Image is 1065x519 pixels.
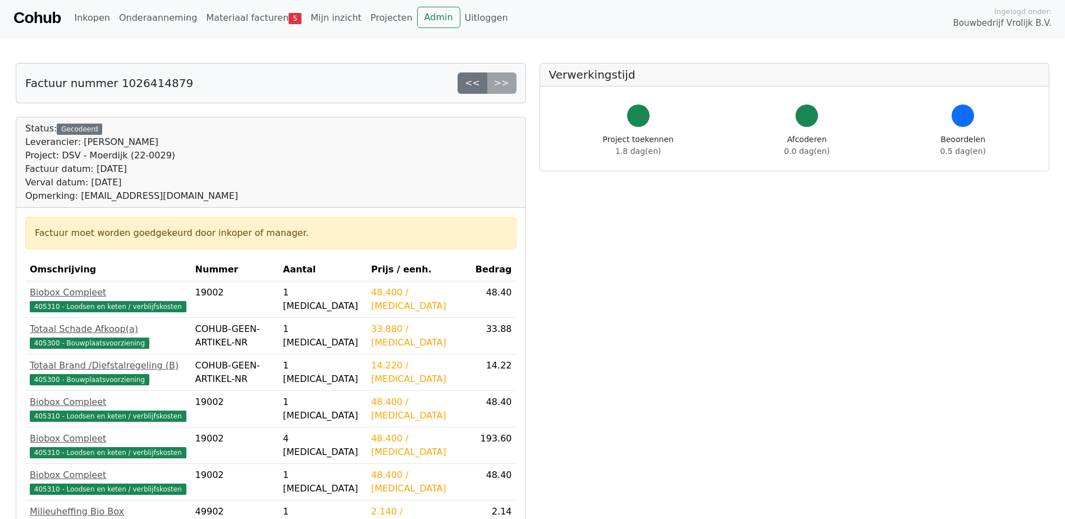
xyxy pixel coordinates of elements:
span: 0.5 dag(en) [940,147,986,156]
span: 405310 - Loodsen en keten / verblijfskosten [30,411,186,422]
th: Omschrijving [25,258,191,281]
div: 1 [MEDICAL_DATA] [283,395,362,422]
th: Prijs / eenh. [367,258,470,281]
div: Verval datum: [DATE] [25,176,238,189]
div: 48.400 / [MEDICAL_DATA] [371,432,465,459]
h5: Factuur nummer 1026414879 [25,76,193,90]
div: Opmerking: [EMAIL_ADDRESS][DOMAIN_NAME] [25,189,238,203]
div: 48.400 / [MEDICAL_DATA] [371,395,465,422]
a: Biobox Compleet405310 - Loodsen en keten / verblijfskosten [30,432,186,459]
td: 48.40 [470,464,516,500]
td: 14.22 [470,354,516,391]
div: Leverancier: [PERSON_NAME] [25,135,238,149]
div: 48.400 / [MEDICAL_DATA] [371,468,465,495]
div: Totaal Brand /Diefstalregeling (B) [30,359,186,372]
div: Biobox Compleet [30,432,186,445]
td: 48.40 [470,281,516,318]
div: Biobox Compleet [30,286,186,299]
td: 19002 [191,427,278,464]
td: 19002 [191,391,278,427]
div: 1 [MEDICAL_DATA] [283,468,362,495]
th: Bedrag [470,258,516,281]
span: 405300 - Bouwplaatsvoorziening [30,338,149,349]
td: COHUB-GEEN-ARTIKEL-NR [191,354,278,391]
td: 19002 [191,281,278,318]
div: 48.400 / [MEDICAL_DATA] [371,286,465,313]
div: 1 [MEDICAL_DATA] [283,359,362,386]
span: 405300 - Bouwplaatsvoorziening [30,374,149,385]
div: Beoordelen [940,134,986,157]
div: Totaal Schade Afkoop(a) [30,322,186,336]
span: 405310 - Loodsen en keten / verblijfskosten [30,301,186,312]
span: 0.0 dag(en) [784,147,830,156]
div: 14.220 / [MEDICAL_DATA] [371,359,465,386]
div: Factuur datum: [DATE] [25,162,238,176]
a: << [458,72,487,94]
div: 33.880 / [MEDICAL_DATA] [371,322,465,349]
div: Biobox Compleet [30,468,186,482]
div: Status: [25,122,238,203]
a: Inkopen [70,7,114,29]
h5: Verwerkingstijd [549,68,1040,81]
a: Admin [417,7,460,28]
a: Totaal Schade Afkoop(a)405300 - Bouwplaatsvoorziening [30,322,186,349]
div: Afcoderen [784,134,830,157]
a: Biobox Compleet405310 - Loodsen en keten / verblijfskosten [30,468,186,495]
a: Totaal Brand /Diefstalregeling (B)405300 - Bouwplaatsvoorziening [30,359,186,386]
div: 1 [MEDICAL_DATA] [283,286,362,313]
span: 1.8 dag(en) [615,147,661,156]
a: Projecten [366,7,417,29]
td: COHUB-GEEN-ARTIKEL-NR [191,318,278,354]
div: 4 [MEDICAL_DATA] [283,432,362,459]
div: Biobox Compleet [30,395,186,409]
a: Uitloggen [460,7,513,29]
th: Nummer [191,258,278,281]
td: 33.88 [470,318,516,354]
div: Gecodeerd [57,124,102,135]
a: Biobox Compleet405310 - Loodsen en keten / verblijfskosten [30,286,186,313]
td: 19002 [191,464,278,500]
span: 405310 - Loodsen en keten / verblijfskosten [30,447,186,458]
a: Cohub [13,4,61,31]
div: Factuur moet worden goedgekeurd door inkoper of manager. [35,226,507,240]
span: Ingelogd onder: [994,6,1052,17]
a: Materiaal facturen5 [202,7,306,29]
td: 193.60 [470,427,516,464]
div: 1 [MEDICAL_DATA] [283,322,362,349]
a: Mijn inzicht [306,7,366,29]
td: 48.40 [470,391,516,427]
a: Biobox Compleet405310 - Loodsen en keten / verblijfskosten [30,395,186,422]
span: 405310 - Loodsen en keten / verblijfskosten [30,484,186,495]
th: Aantal [278,258,367,281]
a: Onderaanneming [115,7,202,29]
div: Project toekennen [603,134,674,157]
div: Project: DSV - Moerdijk (22-0029) [25,149,238,162]
span: Bouwbedrijf Vrolijk B.V. [953,17,1052,30]
span: 5 [289,13,301,24]
div: Milieuheffing Bio Box [30,505,186,518]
